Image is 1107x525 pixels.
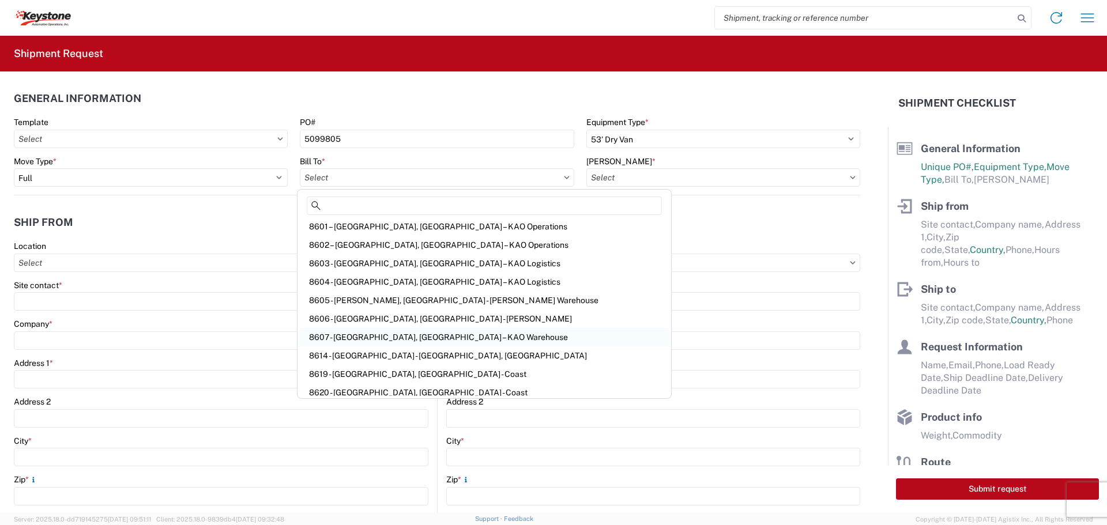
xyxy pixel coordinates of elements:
span: Bill To, [944,174,974,185]
div: 8603 - [GEOGRAPHIC_DATA], [GEOGRAPHIC_DATA] – KAO Logistics [300,254,669,273]
span: Email, [948,360,975,371]
a: Feedback [504,515,533,522]
span: Country, [1011,315,1046,326]
label: Template [14,117,48,127]
span: Ship from [921,200,969,212]
input: Shipment, tracking or reference number [715,7,1014,29]
span: Ship to [921,283,956,295]
label: City [14,436,32,446]
label: City [446,436,464,446]
span: State, [985,315,1011,326]
span: State, [944,244,970,255]
input: Select [300,168,574,187]
span: Equipment Type, [974,161,1046,172]
div: 8602 – [GEOGRAPHIC_DATA], [GEOGRAPHIC_DATA] – KAO Operations [300,236,669,254]
span: City, [927,232,946,243]
span: Country, [970,244,1006,255]
label: Equipment Type [586,117,649,127]
span: Client: 2025.18.0-9839db4 [156,516,284,523]
label: Zip [14,474,38,485]
span: Hours to [943,257,980,268]
span: Product info [921,411,982,423]
a: Support [475,515,504,522]
span: Company name, [975,219,1045,230]
button: Submit request [896,478,1099,500]
span: Phone, [1006,244,1034,255]
span: [DATE] 09:51:11 [108,516,151,523]
div: 8606 - [GEOGRAPHIC_DATA], [GEOGRAPHIC_DATA] - [PERSON_NAME] [300,309,669,328]
label: Move Type [14,156,57,167]
div: 8614 - [GEOGRAPHIC_DATA] - [GEOGRAPHIC_DATA], [GEOGRAPHIC_DATA] [300,346,669,365]
span: General Information [921,142,1021,154]
span: Copyright © [DATE]-[DATE] Agistix Inc., All Rights Reserved [916,514,1093,524]
span: Request Information [921,341,1023,353]
span: Name, [921,360,948,371]
label: Location [14,241,46,251]
div: 8605 - [PERSON_NAME], [GEOGRAPHIC_DATA] - [PERSON_NAME] Warehouse [300,291,669,309]
span: [PERSON_NAME] [974,174,1049,185]
div: 8620 - [GEOGRAPHIC_DATA], [GEOGRAPHIC_DATA] - Coast [300,383,669,402]
span: Weight, [921,430,952,441]
span: [DATE] 09:32:48 [236,516,284,523]
span: Server: 2025.18.0-dd719145275 [14,516,151,523]
label: Address 2 [446,396,483,407]
span: Phone [1046,315,1073,326]
div: 8604 - [GEOGRAPHIC_DATA], [GEOGRAPHIC_DATA] – KAO Logistics [300,273,669,291]
span: Zip code, [946,315,985,326]
span: Unique PO#, [921,161,974,172]
span: Ship Deadline Date, [943,372,1028,383]
span: Phone, [975,360,1004,371]
label: Bill To [300,156,325,167]
label: Zip [446,474,470,485]
h2: General Information [14,93,141,104]
span: Site contact, [921,219,975,230]
span: Commodity [952,430,1002,441]
span: Site contact, [921,302,975,313]
div: 8601 – [GEOGRAPHIC_DATA], [GEOGRAPHIC_DATA] – KAO Operations [300,217,669,236]
span: Company name, [975,302,1045,313]
div: 8607 - [GEOGRAPHIC_DATA], [GEOGRAPHIC_DATA] – KAO Warehouse [300,328,669,346]
span: Route [921,456,951,468]
h2: Ship from [14,217,73,228]
h2: Shipment Request [14,47,103,61]
label: PO# [300,117,315,127]
h2: Shipment Checklist [898,96,1016,110]
div: 8619 - [GEOGRAPHIC_DATA], [GEOGRAPHIC_DATA] - Coast [300,365,669,383]
label: Address 2 [14,396,51,407]
label: Address 1 [14,358,53,368]
label: [PERSON_NAME] [586,156,656,167]
span: City, [927,315,946,326]
input: Select [14,130,288,148]
input: Select [586,168,860,187]
label: Site contact [14,280,62,290]
label: Company [14,319,52,329]
input: Select [14,254,428,272]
